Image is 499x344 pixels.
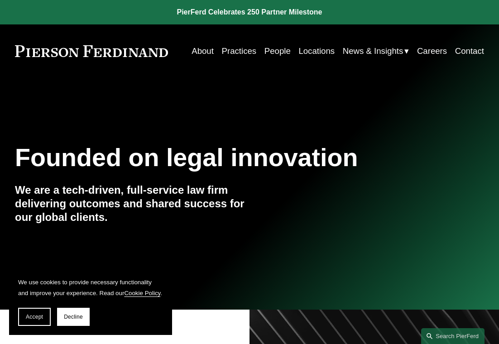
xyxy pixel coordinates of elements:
[18,277,163,299] p: We use cookies to provide necessary functionality and improve your experience. Read our .
[298,43,335,59] a: Locations
[264,43,291,59] a: People
[417,43,447,59] a: Careers
[192,43,214,59] a: About
[124,290,160,296] a: Cookie Policy
[455,43,484,59] a: Contact
[57,308,90,326] button: Decline
[26,314,43,320] span: Accept
[421,328,485,344] a: Search this site
[18,308,51,326] button: Accept
[9,268,172,335] section: Cookie banner
[343,43,403,59] span: News & Insights
[222,43,257,59] a: Practices
[64,314,83,320] span: Decline
[343,43,409,59] a: folder dropdown
[15,183,249,225] h4: We are a tech-driven, full-service law firm delivering outcomes and shared success for our global...
[15,143,406,172] h1: Founded on legal innovation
